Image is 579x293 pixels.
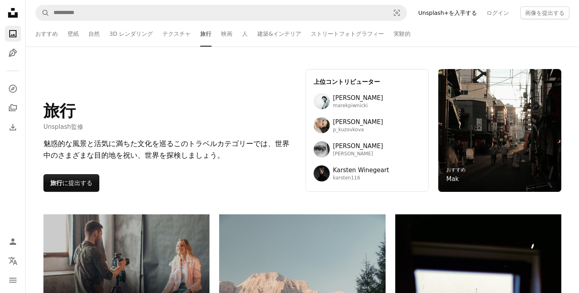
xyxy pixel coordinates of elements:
a: ダウンロード履歴 [5,119,21,135]
span: Karsten Winegeart [333,165,389,175]
a: ユーザーKarsten WinegeartのアバターKarsten Winegeartkarsten116 [314,165,421,181]
a: 映画 [221,21,232,47]
a: ユーザーFrancesco Ungaroのアバター[PERSON_NAME][PERSON_NAME] [314,141,421,157]
a: テクスチャ [162,21,191,47]
span: 監修 [43,122,83,132]
strong: 旅行 [50,179,62,187]
button: 旅行に提出する [43,174,99,192]
h3: 上位コントリビューター [314,77,421,87]
button: Unsplashで検索する [36,5,49,20]
button: 画像を提出する [520,6,569,19]
img: ユーザーMarek Piwnickiのアバター [314,93,330,109]
a: 探す [5,81,21,97]
a: ユーザーMarek Piwnickiのアバター[PERSON_NAME]marekpiwnicki [314,93,421,109]
a: 人 [242,21,248,47]
form: サイト内でビジュアルを探す [35,5,407,21]
a: 実験的 [394,21,411,47]
span: [PERSON_NAME] [333,151,383,157]
button: 言語 [5,253,21,269]
img: ユーザーFrancesco Ungaroのアバター [314,141,330,157]
span: karsten116 [333,175,389,181]
a: イラスト [5,45,21,61]
div: 魅惑的な風景と活気に満ちた文化を巡るこのトラベルカテゴリーでは、世界中のさまざまな目的地を祝い、世界を探検しましょう。 [43,138,296,161]
span: [PERSON_NAME] [333,93,383,103]
a: おすすめ [446,167,466,173]
span: [PERSON_NAME] [333,117,383,127]
button: ビジュアル検索 [387,5,407,20]
a: Unsplash+を入手する [413,6,482,19]
a: 写真 [5,26,21,42]
a: ログイン [482,6,514,19]
a: 3D レンダリング [109,21,153,47]
span: [PERSON_NAME] [333,141,383,151]
a: 建築&インテリア [257,21,301,47]
a: Mak [446,174,459,184]
span: p_kuzovkova [333,127,383,133]
img: ユーザーKarsten Winegeartのアバター [314,165,330,181]
span: marekpiwnicki [333,103,383,109]
a: 自然 [88,21,100,47]
a: ストリートフォトグラフィー [311,21,384,47]
img: ユーザーPolina Kuzovkovaのアバター [314,117,330,133]
a: ログイン / 登録する [5,234,21,250]
a: Unsplash [43,123,71,130]
a: コレクション [5,100,21,116]
a: おすすめ [35,21,58,47]
a: ユーザーPolina Kuzovkovaのアバター[PERSON_NAME]p_kuzovkova [314,117,421,133]
button: メニュー [5,272,21,288]
a: 壁紙 [68,21,79,47]
h1: 旅行 [43,101,83,120]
